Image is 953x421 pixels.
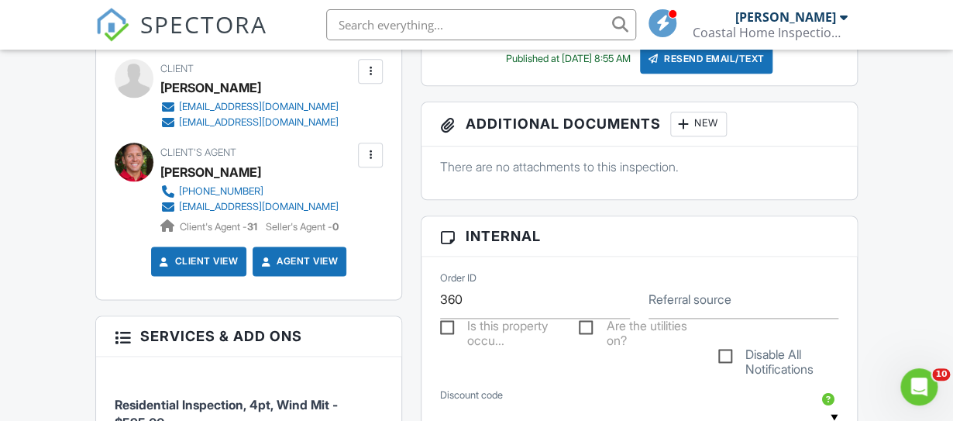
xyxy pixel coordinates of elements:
div: New [670,112,727,136]
strong: 31 [247,221,257,233]
label: Discount code [440,388,503,402]
input: Search everything... [326,9,636,40]
div: [PERSON_NAME] [735,9,836,25]
label: Is this property occupied? [440,319,560,338]
span: Seller's Agent - [266,221,339,233]
h3: Internal [421,216,857,257]
span: Client [160,63,194,74]
label: Order ID [440,271,476,285]
div: Coastal Home Inspections of Northwest Florida [693,25,848,40]
p: There are no attachments to this inspection. [440,158,838,175]
a: [EMAIL_ADDRESS][DOMAIN_NAME] [160,115,339,130]
span: Client's Agent - [180,221,260,233]
a: Client View [157,254,239,269]
label: Disable All Notifications [718,347,838,367]
span: 10 [932,368,950,381]
div: [PERSON_NAME] [160,76,261,99]
div: Published at [DATE] 8:55 AM [506,53,631,65]
h3: Additional Documents [421,102,857,147]
img: The Best Home Inspection Software - Spectora [95,8,129,42]
div: [EMAIL_ADDRESS][DOMAIN_NAME] [179,116,339,129]
iframe: Intercom live chat [900,368,938,405]
a: Agent View [258,254,338,269]
a: [PERSON_NAME] [160,160,261,184]
label: Are the utilities on? [579,319,699,338]
a: SPECTORA [95,21,267,53]
h3: Services & Add ons [96,316,401,357]
span: SPECTORA [140,8,267,40]
a: [EMAIL_ADDRESS][DOMAIN_NAME] [160,99,339,115]
div: [PHONE_NUMBER] [179,185,263,198]
strong: 0 [332,221,339,233]
a: [PHONE_NUMBER] [160,184,339,199]
div: [EMAIL_ADDRESS][DOMAIN_NAME] [179,201,339,213]
span: Client's Agent [160,147,236,158]
label: Referral source [649,291,731,308]
div: [EMAIL_ADDRESS][DOMAIN_NAME] [179,101,339,113]
a: [EMAIL_ADDRESS][DOMAIN_NAME] [160,199,339,215]
div: Resend Email/Text [640,44,773,74]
